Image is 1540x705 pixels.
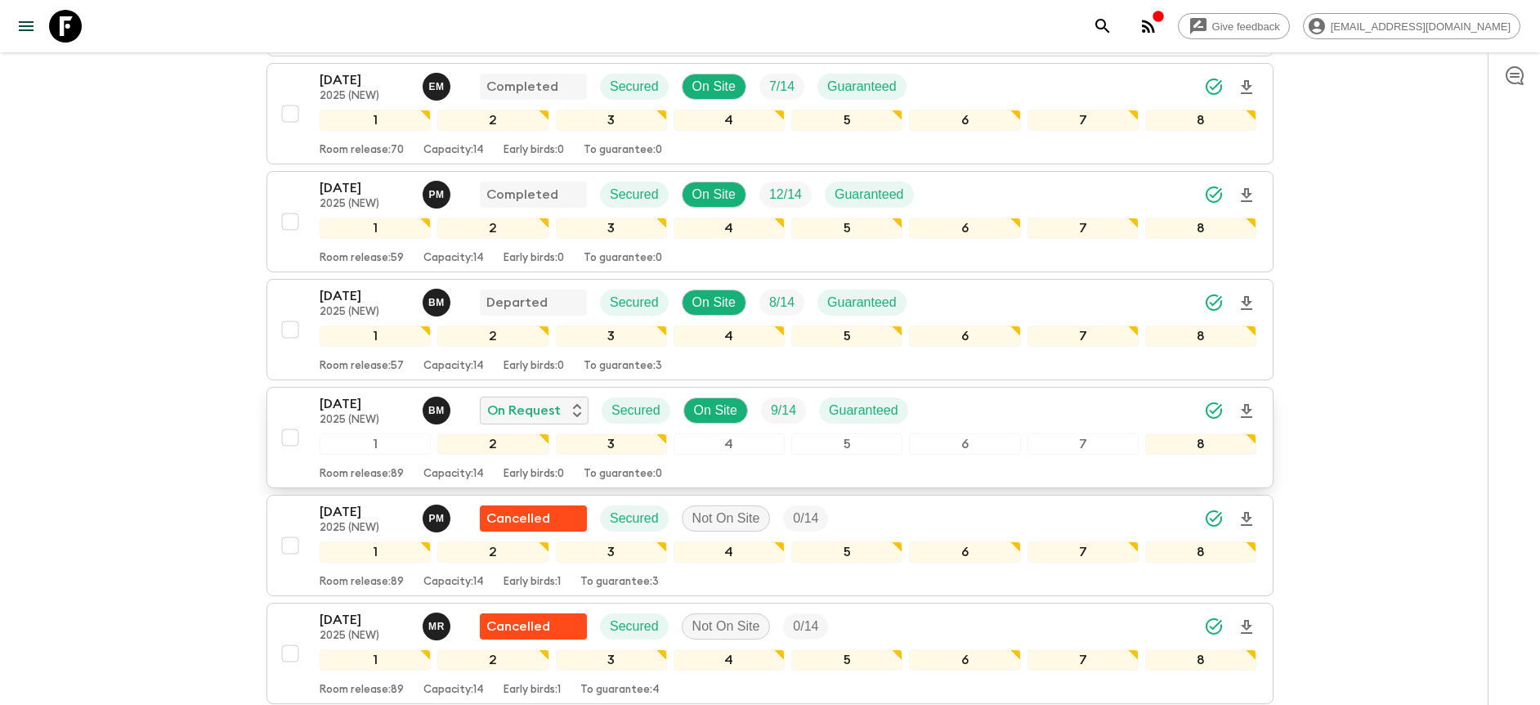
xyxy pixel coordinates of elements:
[423,468,484,481] p: Capacity: 14
[320,178,410,198] p: [DATE]
[827,293,897,312] p: Guaranteed
[692,77,736,97] p: On Site
[266,495,1274,596] button: [DATE]2025 (NEW)Paula MedeirosFlash Pack cancellationSecuredNot On SiteTrip Fill12345678Room rele...
[909,218,1020,239] div: 6
[437,649,548,671] div: 2
[437,326,548,347] div: 2
[320,252,404,265] p: Room release: 59
[791,649,902,671] div: 5
[1145,110,1256,131] div: 8
[674,218,785,239] div: 4
[423,360,484,373] p: Capacity: 14
[791,433,902,455] div: 5
[423,252,484,265] p: Capacity: 14
[320,306,410,319] p: 2025 (NEW)
[556,541,667,563] div: 3
[1027,218,1139,239] div: 7
[320,144,404,157] p: Room release: 70
[769,77,795,97] p: 7 / 14
[1237,294,1256,313] svg: Download Onboarding
[423,617,454,631] span: Mario Rangel
[1145,218,1256,239] div: 8
[580,576,659,589] p: To guarantee: 3
[600,74,669,100] div: Secured
[1204,293,1224,312] svg: Synced Successfully
[769,293,795,312] p: 8 / 14
[610,293,659,312] p: Secured
[769,185,802,204] p: 12 / 14
[437,218,548,239] div: 2
[423,397,454,424] button: BM
[320,360,404,373] p: Room release: 57
[1178,13,1290,39] a: Give feedback
[793,509,818,528] p: 0 / 14
[320,433,431,455] div: 1
[1204,401,1224,420] svg: Synced Successfully
[682,505,771,532] div: Not On Site
[423,684,484,697] p: Capacity: 14
[1027,110,1139,131] div: 7
[504,468,564,481] p: Early birds: 0
[1086,10,1119,43] button: search adventures
[1322,20,1520,33] span: [EMAIL_ADDRESS][DOMAIN_NAME]
[504,252,564,265] p: Early birds: 0
[791,326,902,347] div: 5
[320,576,404,589] p: Room release: 89
[504,684,561,697] p: Early birds: 1
[437,110,548,131] div: 2
[423,144,484,157] p: Capacity: 14
[610,77,659,97] p: Secured
[320,630,410,643] p: 2025 (NEW)
[1204,617,1224,636] svg: Synced Successfully
[320,394,410,414] p: [DATE]
[600,505,669,532] div: Secured
[694,401,737,420] p: On Site
[909,110,1020,131] div: 6
[909,326,1020,347] div: 6
[504,144,564,157] p: Early birds: 0
[556,433,667,455] div: 3
[909,649,1020,671] div: 6
[1237,402,1256,421] svg: Download Onboarding
[909,541,1020,563] div: 6
[692,293,736,312] p: On Site
[674,649,785,671] div: 4
[266,279,1274,380] button: [DATE]2025 (NEW)Bruno MeloDepartedSecuredOn SiteTrip FillGuaranteed12345678Room release:57Capacit...
[556,110,667,131] div: 3
[320,414,410,427] p: 2025 (NEW)
[10,10,43,43] button: menu
[504,360,564,373] p: Early birds: 0
[320,610,410,630] p: [DATE]
[759,290,804,316] div: Trip Fill
[584,468,662,481] p: To guarantee: 0
[584,360,662,373] p: To guarantee: 3
[504,576,561,589] p: Early birds: 1
[320,468,404,481] p: Room release: 89
[556,218,667,239] div: 3
[423,294,454,307] span: Bruno Melo
[480,613,587,640] div: Flash Pack cancellation
[1027,433,1139,455] div: 7
[487,401,561,420] p: On Request
[1203,20,1289,33] span: Give feedback
[266,387,1274,488] button: [DATE]2025 (NEW)Bruno MeloOn RequestSecuredOn SiteTrip FillGuaranteed12345678Room release:89Capac...
[602,397,670,424] div: Secured
[266,603,1274,704] button: [DATE]2025 (NEW)Mario RangelFlash Pack cancellationSecuredNot On SiteTrip Fill12345678Room releas...
[437,541,548,563] div: 2
[759,74,804,100] div: Trip Fill
[835,185,904,204] p: Guaranteed
[793,617,818,636] p: 0 / 14
[791,218,902,239] div: 5
[759,182,812,208] div: Trip Fill
[683,397,748,424] div: On Site
[791,541,902,563] div: 5
[600,182,669,208] div: Secured
[1237,617,1256,637] svg: Download Onboarding
[486,617,550,636] p: Cancelled
[1237,78,1256,97] svg: Download Onboarding
[1145,326,1256,347] div: 8
[320,70,410,90] p: [DATE]
[1237,186,1256,205] svg: Download Onboarding
[423,510,454,523] span: Paula Medeiros
[423,186,454,199] span: Paula Medeiros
